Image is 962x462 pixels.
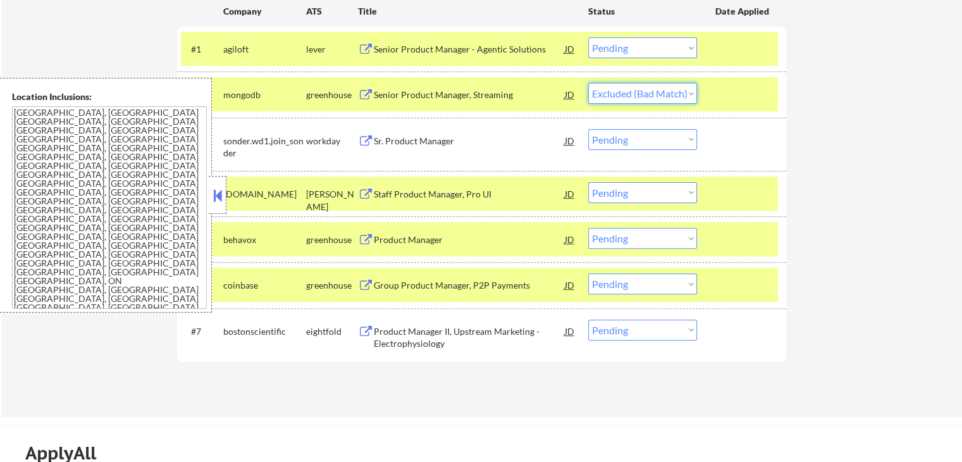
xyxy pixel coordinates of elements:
[306,234,358,246] div: greenhouse
[374,89,565,101] div: Senior Product Manager, Streaming
[306,89,358,101] div: greenhouse
[191,43,213,56] div: #1
[223,188,306,201] div: [DOMAIN_NAME]
[374,43,565,56] div: Senior Product Manager - Agentic Solutions
[564,83,576,106] div: JD
[374,234,565,246] div: Product Manager
[306,135,358,147] div: workday
[223,234,306,246] div: behavox
[12,91,207,103] div: Location Inclusions:
[223,135,306,159] div: sonder.wd1.join_sonder
[306,43,358,56] div: lever
[223,43,306,56] div: agiloft
[191,325,213,338] div: #7
[306,5,358,18] div: ATS
[564,320,576,342] div: JD
[358,5,576,18] div: Title
[564,273,576,296] div: JD
[223,325,306,338] div: bostonscientific
[564,129,576,152] div: JD
[223,279,306,292] div: coinbase
[564,228,576,251] div: JD
[223,89,306,101] div: mongodb
[564,182,576,205] div: JD
[374,279,565,292] div: Group Product Manager, P2P Payments
[306,279,358,292] div: greenhouse
[374,325,565,350] div: Product Manager II, Upstream Marketing - Electrophysiology
[374,188,565,201] div: Staff Product Manager, Pro UI
[715,5,771,18] div: Date Applied
[306,325,358,338] div: eightfold
[374,135,565,147] div: Sr. Product Manager
[223,5,306,18] div: Company
[564,37,576,60] div: JD
[306,188,358,213] div: [PERSON_NAME]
